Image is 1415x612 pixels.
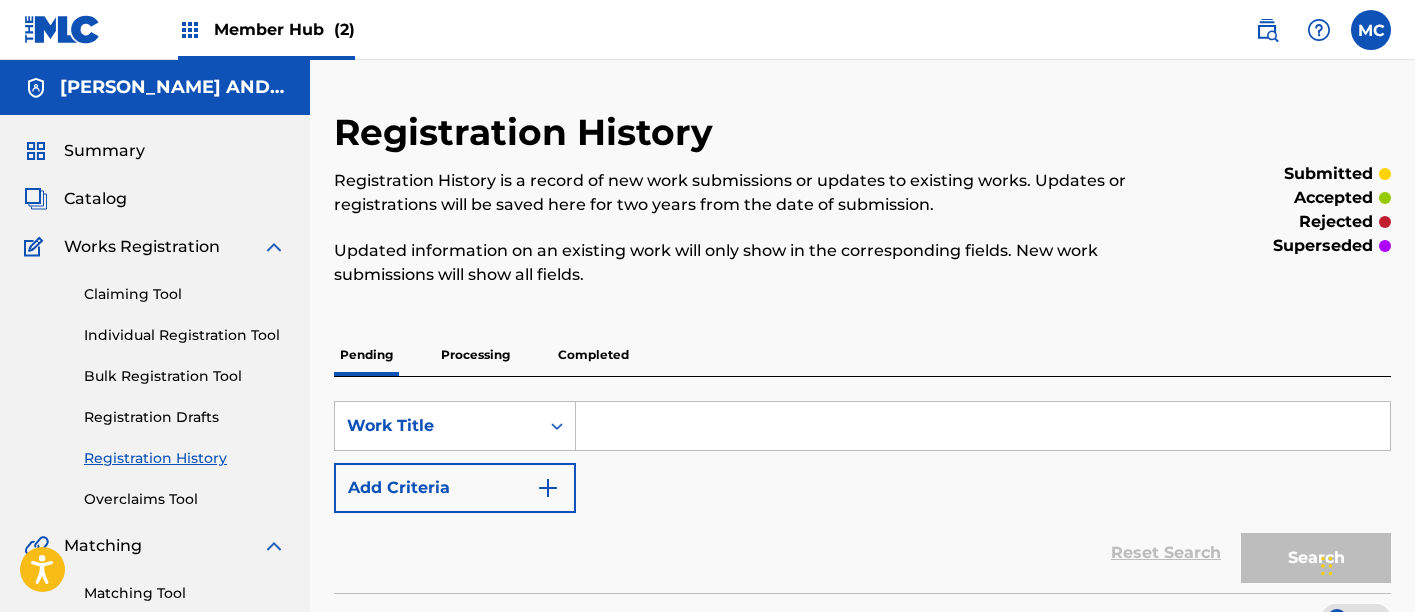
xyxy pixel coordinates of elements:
[1351,10,1391,50] div: User Menu
[84,325,286,346] a: Individual Registration Tool
[84,489,286,510] a: Overclaims Tool
[334,20,355,39] span: (2)
[1299,10,1339,50] div: Help
[64,187,127,211] span: Catalog
[214,18,355,41] span: Member Hub
[1273,234,1373,258] p: superseded
[84,448,286,469] a: Registration History
[334,401,1391,593] form: Search Form
[64,235,220,259] span: Works Registration
[1321,536,1333,596] div: Drag
[64,139,145,163] span: Summary
[84,583,286,604] a: Matching Tool
[1307,18,1331,42] img: help
[1247,10,1287,50] a: Public Search
[1315,516,1415,612] iframe: Chat Widget
[24,235,50,259] img: Works Registration
[1255,18,1279,42] img: search
[60,76,286,99] h5: O'HANLON AND O'HANLON MUSIC
[1359,360,1415,521] iframe: Resource Center
[334,463,576,513] button: Add Criteria
[1299,210,1373,234] p: rejected
[178,18,202,42] img: Top Rightsholders
[536,476,560,500] img: 9d2ae6d4665cec9f34b9.svg
[334,110,723,155] h2: Registration History
[24,76,48,100] img: Accounts
[84,284,286,305] a: Claiming Tool
[552,334,635,376] p: Completed
[1294,186,1373,210] p: accepted
[24,187,48,211] img: Catalog
[435,334,516,376] p: Processing
[262,235,286,259] img: expand
[24,187,127,211] a: CatalogCatalog
[84,366,286,387] a: Bulk Registration Tool
[347,414,527,438] div: Work Title
[334,239,1148,287] p: Updated information on an existing work will only show in the corresponding fields. New work subm...
[24,534,49,558] img: Matching
[334,169,1148,217] p: Registration History is a record of new work submissions or updates to existing works. Updates or...
[262,534,286,558] img: expand
[64,534,142,558] span: Matching
[24,139,145,163] a: SummarySummary
[24,139,48,163] img: Summary
[84,407,286,428] a: Registration Drafts
[24,15,101,44] img: MLC Logo
[1284,162,1373,186] p: submitted
[334,334,399,376] p: Pending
